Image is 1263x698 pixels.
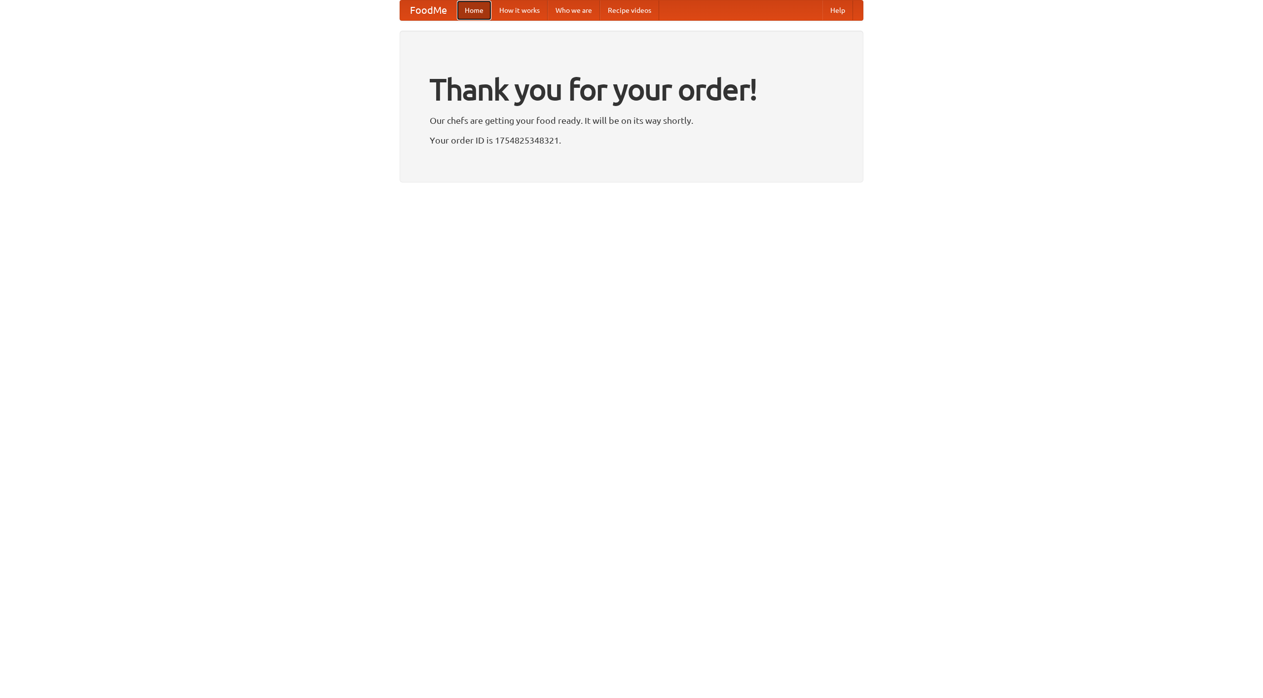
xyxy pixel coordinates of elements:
[430,66,833,113] h1: Thank you for your order!
[430,133,833,147] p: Your order ID is 1754825348321.
[491,0,548,20] a: How it works
[600,0,659,20] a: Recipe videos
[822,0,853,20] a: Help
[457,0,491,20] a: Home
[400,0,457,20] a: FoodMe
[548,0,600,20] a: Who we are
[430,113,833,128] p: Our chefs are getting your food ready. It will be on its way shortly.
